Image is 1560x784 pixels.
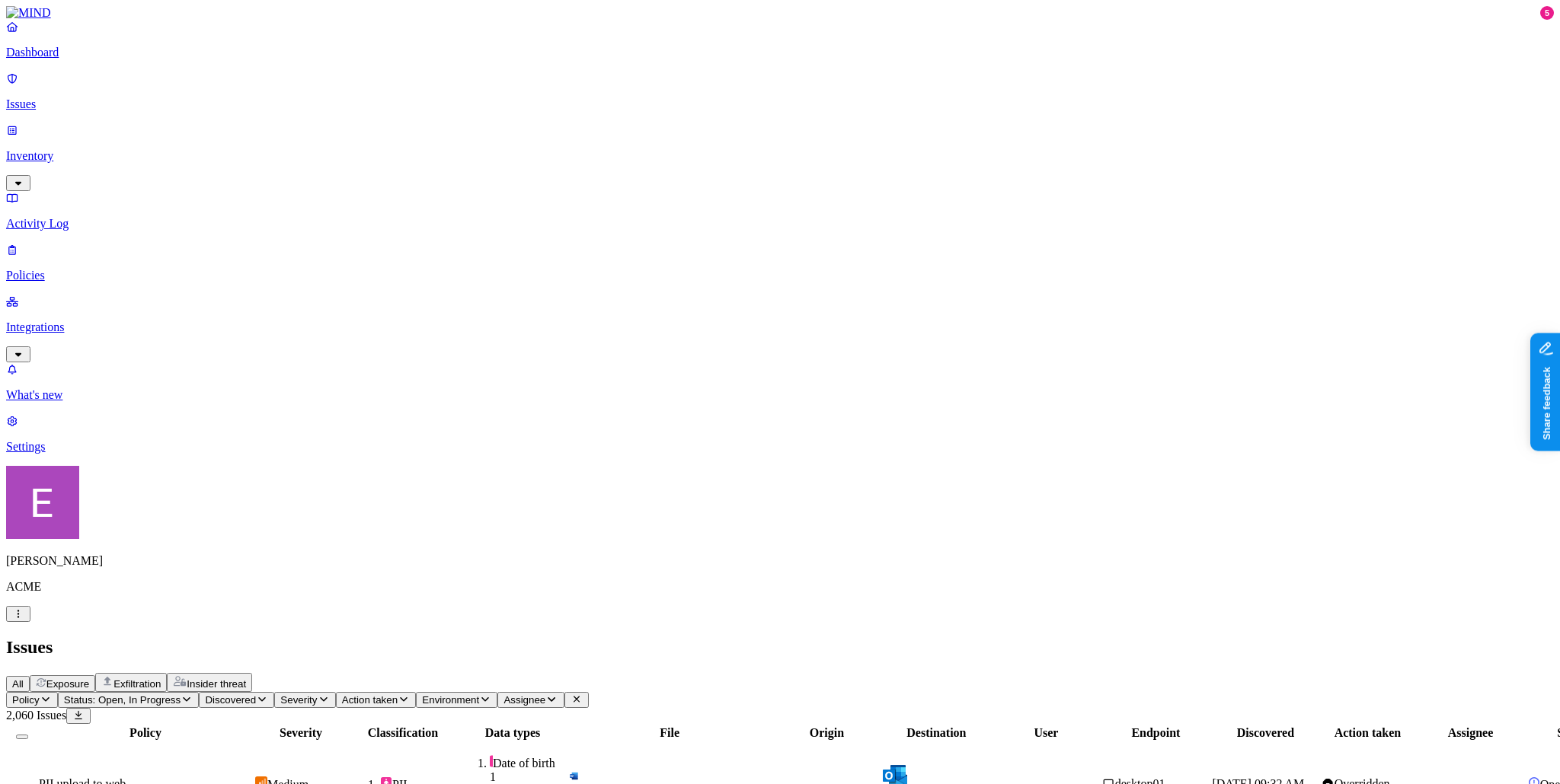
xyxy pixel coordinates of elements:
p: Issues [6,97,1554,111]
span: 2,060 Issues [6,709,66,722]
button: Select all [16,735,28,739]
div: Origin [773,726,880,740]
span: All [12,678,24,690]
img: MIND [6,6,51,20]
a: MIND [6,6,1554,20]
span: Severity [280,694,317,706]
a: What's new [6,362,1554,402]
div: Assignee [1416,726,1524,740]
p: Inventory [6,149,1554,163]
img: pii-line [490,755,493,767]
span: Exposure [46,678,89,690]
div: 5 [1540,6,1554,20]
p: Dashboard [6,46,1554,59]
img: Eran Barak [6,466,79,539]
p: [PERSON_NAME] [6,554,1554,568]
div: Destination [883,726,989,740]
p: Policies [6,269,1554,282]
a: Settings [6,414,1554,454]
div: Severity [255,726,347,740]
div: User [993,726,1099,740]
span: Status: Open, In Progress [64,694,181,706]
div: Classification [350,726,456,740]
a: Inventory [6,123,1554,189]
p: Settings [6,440,1554,454]
a: Issues [6,72,1554,111]
a: Activity Log [6,191,1554,231]
div: Action taken [1322,726,1413,740]
p: Integrations [6,320,1554,334]
div: Endpoint [1102,726,1209,740]
a: Integrations [6,295,1554,360]
img: microsoft-word [569,771,579,781]
span: Action taken [342,694,398,706]
span: Environment [422,694,479,706]
span: Discovered [205,694,256,706]
span: Exfiltration [113,678,161,690]
div: Data types [459,726,566,740]
p: Activity Log [6,217,1554,231]
span: Assignee [503,694,545,706]
div: Policy [39,726,252,740]
div: File [569,726,770,740]
div: Discovered [1212,726,1319,740]
h2: Issues [6,637,1554,658]
span: Policy [12,694,40,706]
a: Dashboard [6,20,1554,59]
p: What's new [6,388,1554,402]
span: Insider threat [187,678,246,690]
p: ACME [6,580,1554,594]
a: Policies [6,243,1554,282]
div: Date of birth [490,755,566,770]
div: 1 [490,770,566,784]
